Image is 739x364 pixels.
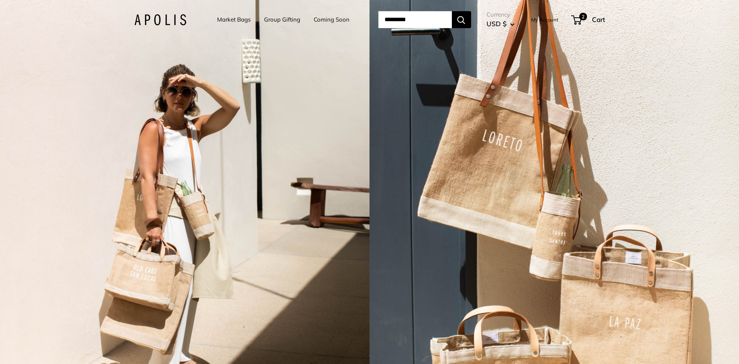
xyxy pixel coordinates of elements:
[531,15,558,24] a: My Account
[134,14,186,25] img: Apolis
[487,20,507,28] span: USD $
[572,13,605,26] a: 2 Cart
[487,18,515,30] button: USD $
[579,13,587,20] span: 2
[264,14,300,25] a: Group Gifting
[378,11,452,28] input: Search...
[217,14,251,25] a: Market Bags
[592,15,605,23] span: Cart
[487,9,515,20] span: Currency
[314,14,349,25] a: Coming Soon
[452,11,471,28] button: Search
